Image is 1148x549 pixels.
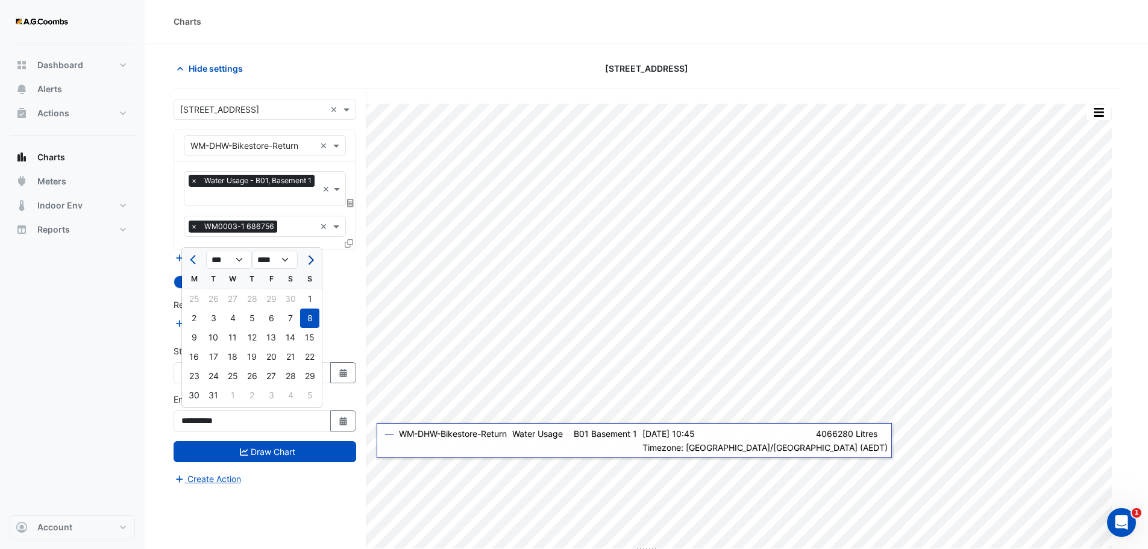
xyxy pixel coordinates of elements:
[605,62,688,75] span: [STREET_ADDRESS]
[281,328,300,347] div: 14
[174,298,237,311] label: Reference Lines
[281,347,300,366] div: 21
[262,366,281,386] div: Friday, December 27, 2024
[204,309,223,328] div: Tuesday, December 3, 2024
[10,53,135,77] button: Dashboard
[223,386,242,405] div: Wednesday, January 1, 2025
[300,347,319,366] div: 22
[16,59,28,71] app-icon: Dashboard
[242,289,262,309] div: Thursday, November 28, 2024
[262,347,281,366] div: Friday, December 20, 2024
[338,368,349,378] fa-icon: Select Date
[184,386,204,405] div: 30
[281,289,300,309] div: 30
[262,386,281,405] div: 3
[204,328,223,347] div: Tuesday, December 10, 2024
[16,175,28,187] app-icon: Meters
[37,151,65,163] span: Charts
[320,220,330,233] span: Clear
[300,328,319,347] div: Sunday, December 15, 2024
[189,175,199,187] span: ×
[262,328,281,347] div: Friday, December 13, 2024
[262,289,281,309] div: 29
[10,515,135,539] button: Account
[201,221,277,233] span: WM0003-1 686756
[204,386,223,405] div: 31
[281,289,300,309] div: Saturday, November 30, 2024
[204,366,223,386] div: Tuesday, December 24, 2024
[206,251,252,269] select: Select month
[10,145,135,169] button: Charts
[223,366,242,386] div: Wednesday, December 25, 2024
[223,289,242,309] div: Wednesday, November 27, 2024
[322,183,331,195] span: Clear
[16,107,28,119] app-icon: Actions
[184,347,204,366] div: 16
[10,77,135,101] button: Alerts
[16,83,28,95] app-icon: Alerts
[242,309,262,328] div: 5
[242,386,262,405] div: Thursday, January 2, 2025
[187,250,201,269] button: Previous month
[242,386,262,405] div: 2
[204,386,223,405] div: Tuesday, December 31, 2024
[204,269,223,289] div: T
[345,198,356,208] span: Choose Function
[242,289,262,309] div: 28
[174,15,201,28] div: Charts
[37,59,83,71] span: Dashboard
[262,328,281,347] div: 13
[223,328,242,347] div: Wednesday, December 11, 2024
[345,238,353,248] span: Clone Favourites and Tasks from this Equipment to other Equipment
[184,269,204,289] div: M
[223,289,242,309] div: 27
[174,472,242,486] button: Create Action
[223,269,242,289] div: W
[184,328,204,347] div: 9
[184,289,204,309] div: Monday, November 25, 2024
[242,328,262,347] div: 12
[262,386,281,405] div: Friday, January 3, 2025
[300,289,319,309] div: 1
[37,199,83,212] span: Indoor Env
[204,309,223,328] div: 3
[338,416,349,426] fa-icon: Select Date
[223,309,242,328] div: Wednesday, December 4, 2024
[223,366,242,386] div: 25
[262,366,281,386] div: 27
[184,347,204,366] div: Monday, December 16, 2024
[174,58,251,79] button: Hide settings
[223,328,242,347] div: 11
[204,289,223,309] div: 26
[174,441,356,462] button: Draw Chart
[242,366,262,386] div: 26
[281,366,300,386] div: Saturday, December 28, 2024
[16,151,28,163] app-icon: Charts
[242,269,262,289] div: T
[37,83,62,95] span: Alerts
[281,309,300,328] div: 7
[300,386,319,405] div: 5
[1132,508,1141,518] span: 1
[204,328,223,347] div: 10
[174,251,246,265] button: Add Equipment
[184,366,204,386] div: Monday, December 23, 2024
[14,10,69,34] img: Company Logo
[300,328,319,347] div: 15
[37,107,69,119] span: Actions
[281,328,300,347] div: Saturday, December 14, 2024
[223,347,242,366] div: 18
[300,309,319,328] div: 8
[10,193,135,218] button: Indoor Env
[223,386,242,405] div: 1
[16,199,28,212] app-icon: Indoor Env
[174,345,214,357] label: Start Date
[184,366,204,386] div: 23
[242,347,262,366] div: 19
[1107,508,1136,537] iframe: Intercom live chat
[300,366,319,386] div: Sunday, December 29, 2024
[204,366,223,386] div: 24
[37,175,66,187] span: Meters
[252,251,298,269] select: Select year
[300,347,319,366] div: Sunday, December 22, 2024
